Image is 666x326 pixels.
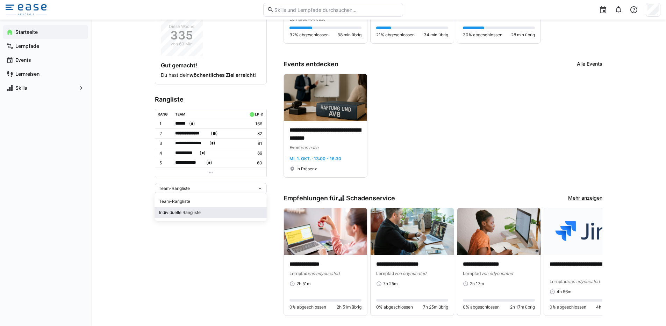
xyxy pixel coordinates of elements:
span: 7h 25m übrig [423,304,448,310]
span: Team-Rangliste [159,186,190,191]
span: von edyoucated [308,271,339,276]
strong: wöchentliches Ziel erreicht [189,72,255,78]
span: von edyoucated [568,279,600,284]
span: 0% abgeschlossen [376,304,413,310]
p: 60 [248,160,262,166]
img: image [457,208,540,255]
span: Lernpfad [550,279,568,284]
div: Rang [158,112,168,116]
img: image [284,208,367,255]
img: image [544,208,627,255]
span: 2h 17m übrig [510,304,535,310]
p: 166 [248,121,262,127]
span: 2h 51m [296,281,310,287]
span: Schadenservice [346,194,395,202]
span: ( ) [189,120,195,127]
span: In Präsenz [296,166,317,172]
span: Lernpfad [463,271,481,276]
p: Du hast dein ! [161,72,261,79]
h4: Gut gemacht! [161,62,261,69]
span: 0% abgeschlossen [289,304,326,310]
span: 4h 56m [557,289,571,295]
span: 21% abgeschlossen [376,32,415,38]
h3: Empfehlungen für [284,194,395,202]
a: Mehr anzeigen [568,194,602,202]
p: 1 [159,121,170,127]
span: ( ) [211,130,218,137]
h3: Rangliste [155,96,267,103]
span: 38 min übrig [337,32,361,38]
span: ( ) [209,140,215,147]
span: ( ) [206,159,212,166]
h3: Events entdecken [284,60,338,68]
span: 34 min übrig [424,32,448,38]
p: 81 [248,141,262,146]
div: Team [175,112,185,116]
span: 7h 25m [383,281,398,287]
span: Lernpfad [289,271,308,276]
span: von edyoucated [481,271,513,276]
span: 0% abgeschlossen [463,304,500,310]
span: von ease [301,145,318,150]
input: Skills und Lernpfade durchsuchen… [274,7,399,13]
span: 4h 56m übrig [596,304,622,310]
img: image [284,74,367,121]
span: 30% abgeschlossen [463,32,502,38]
span: 2h 17m [470,281,484,287]
span: Lernpfad [376,271,394,276]
span: 0% abgeschlossen [550,304,586,310]
img: image [371,208,454,255]
a: ø [260,111,264,117]
p: 4 [159,150,170,156]
div: Individuelle Rangliste [159,210,263,215]
span: 2h 51m übrig [337,304,361,310]
p: 5 [159,160,170,166]
p: 69 [248,150,262,156]
span: ( ) [200,149,206,157]
span: von edyoucated [394,271,426,276]
span: 28 min übrig [511,32,535,38]
p: 2 [159,131,170,136]
span: Mi, 1. Okt. · 13:00 - 16:30 [289,156,341,161]
div: Team-Rangliste [159,199,263,204]
div: LP [255,112,259,116]
p: 3 [159,141,170,146]
span: Event [289,145,301,150]
span: 32% abgeschlossen [289,32,329,38]
a: Alle Events [577,60,602,68]
p: 82 [248,131,262,136]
